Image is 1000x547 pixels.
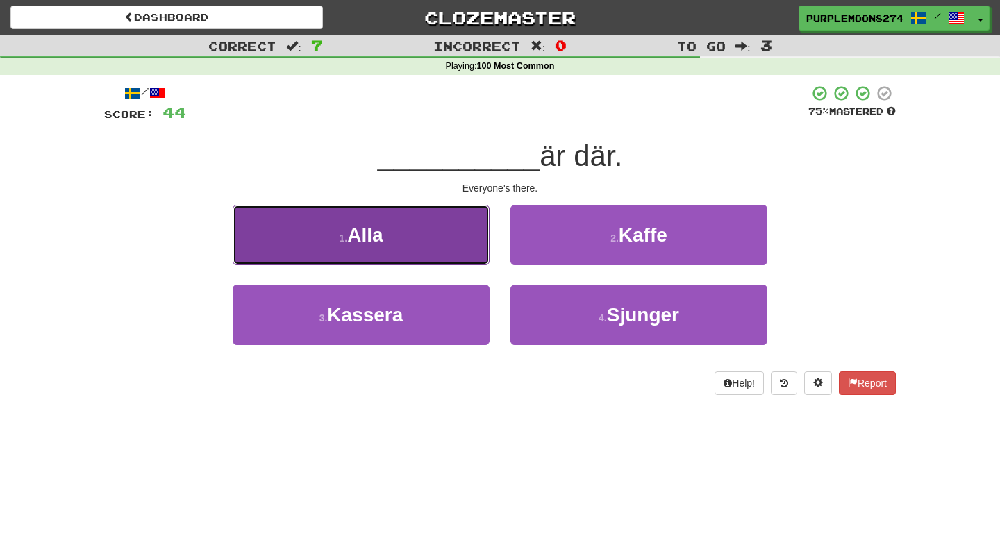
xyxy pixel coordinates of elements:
div: Everyone's there. [104,181,896,195]
span: 7 [311,37,323,53]
button: 3.Kassera [233,285,490,345]
small: 3 . [319,312,328,323]
span: 75 % [808,106,829,117]
span: Kassera [327,304,403,326]
span: Alla [347,224,383,246]
span: Kaffe [619,224,667,246]
div: / [104,85,186,102]
span: PurpleMoon8274 [806,12,903,24]
strong: 100 Most Common [476,61,554,71]
div: Mastered [808,106,896,118]
span: Score: [104,108,154,120]
small: 1 . [339,233,347,244]
button: 4.Sjunger [510,285,767,345]
span: To go [677,39,726,53]
button: 2.Kaffe [510,205,767,265]
a: Clozemaster [344,6,656,30]
span: Incorrect [433,39,521,53]
a: PurpleMoon8274 / [799,6,972,31]
span: Sjunger [607,304,679,326]
button: Help! [715,371,764,395]
span: : [735,40,751,52]
a: Dashboard [10,6,323,29]
button: Round history (alt+y) [771,371,797,395]
span: : [286,40,301,52]
span: : [531,40,546,52]
span: 0 [555,37,567,53]
span: 44 [162,103,186,121]
span: är där. [540,140,622,172]
span: __________ [378,140,540,172]
button: 1.Alla [233,205,490,265]
button: Report [839,371,896,395]
span: / [934,11,941,21]
span: Correct [208,39,276,53]
small: 2 . [610,233,619,244]
span: 3 [760,37,772,53]
small: 4 . [599,312,607,323]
